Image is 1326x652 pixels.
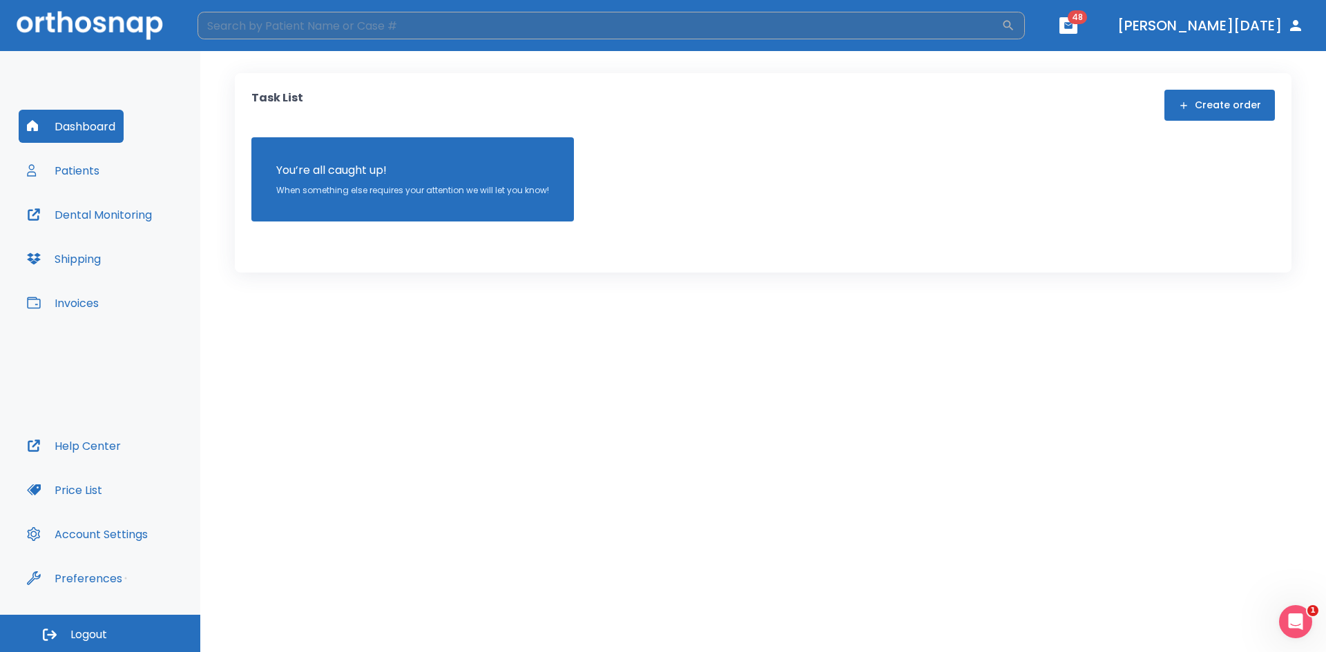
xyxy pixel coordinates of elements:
[19,198,160,231] button: Dental Monitoring
[19,242,109,275] button: Shipping
[1068,10,1087,24] span: 48
[17,11,163,39] img: Orthosnap
[1307,605,1318,616] span: 1
[251,90,303,121] p: Task List
[1164,90,1275,121] button: Create order
[276,184,549,197] p: When something else requires your attention we will let you know!
[19,154,108,187] button: Patients
[198,12,1001,39] input: Search by Patient Name or Case #
[19,286,107,319] button: Invoices
[70,627,107,642] span: Logout
[19,562,131,595] button: Preferences
[1279,605,1312,638] iframe: Intercom live chat
[1112,13,1309,38] button: [PERSON_NAME][DATE]
[19,110,124,143] button: Dashboard
[119,572,132,584] div: Tooltip anchor
[276,162,549,179] p: You’re all caught up!
[19,429,129,462] button: Help Center
[19,473,110,506] button: Price List
[19,517,156,551] button: Account Settings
